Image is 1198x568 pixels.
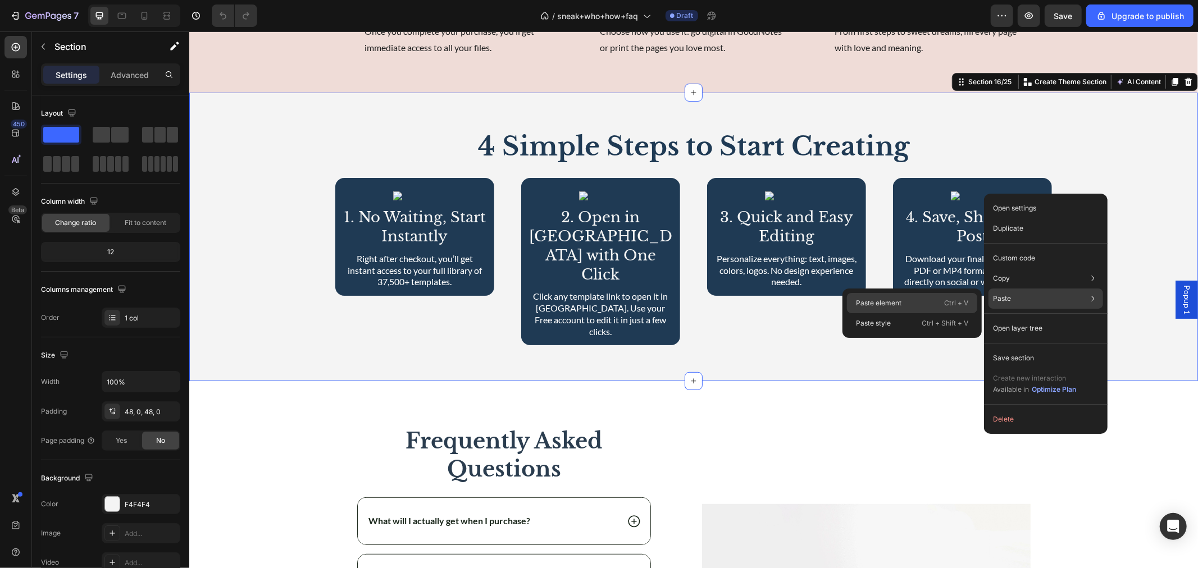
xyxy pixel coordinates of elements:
p: Ctrl + V [944,297,968,309]
div: Add... [125,529,177,539]
p: Save section [993,353,1034,363]
p: Custom code [993,253,1035,263]
p: 3. Quick and Easy Editing [526,177,669,215]
p: Create new interaction [993,373,1077,384]
p: Copy [993,273,1010,283]
input: Auto [102,372,180,392]
iframe: Design area [189,31,1198,568]
h2: Frequently Asked Questions [167,395,462,452]
img: gempages_570786139154154648-f8cd27ae-7032-44a9-9b6e-ef29306ce10f.png [576,160,620,169]
span: Yes [116,436,127,446]
span: Popup 1 [992,254,1003,283]
p: Section [54,40,147,53]
img: gempages_570786139154154648-556d182d-c2ac-44be-a942-3f26bdc7dbc9.png [762,160,805,169]
button: Optimize Plan [1031,384,1077,395]
div: Columns management [41,282,129,297]
div: Image [41,528,61,538]
div: Column width [41,194,101,209]
p: Create Theme Section [845,45,917,56]
p: 4. Save, Share and Post [712,177,855,215]
p: 2. Open in [GEOGRAPHIC_DATA] with One Click [340,177,483,253]
div: 48, 0, 48, 0 [125,407,177,417]
img: gempages_570786139154154648-6bb54a06-e67a-44df-a83b-018f8b06bada.png [390,160,434,169]
div: Page padding [41,436,95,446]
div: Size [41,348,71,363]
div: Undo/Redo [212,4,257,27]
div: 450 [11,120,27,129]
div: Width [41,377,60,387]
div: Upgrade to publish [1096,10,1184,22]
div: Add... [125,558,177,568]
p: Advanced [111,69,149,81]
span: Available in [993,385,1029,393]
img: gempages_570786139154154648-f63f4a20-1fac-49e6-ad7d-a65580216723.png [204,160,248,169]
div: Order [41,313,60,323]
div: Section 16/25 [777,45,825,56]
div: Background [41,471,95,486]
p: Personalize everything: text, images, colors, logos. No design experience needed. [526,222,669,256]
h2: 4 Simple Steps to Start Creating [146,97,863,133]
div: 12 [43,244,178,260]
span: Fit to content [125,218,166,228]
button: AI Content [924,44,974,57]
span: sneak+who+how+faq [558,10,639,22]
p: Paste style [856,318,891,328]
div: Color [41,499,58,509]
span: Change ratio [56,218,97,228]
p: Paste element [856,298,901,308]
button: Upgrade to publish [1086,4,1194,27]
p: Download your final design in JPG, PDF or MP4 format or share it directly on social or with your ... [712,222,855,256]
button: Delete [989,409,1103,429]
div: Video [41,557,59,567]
p: Paste [993,294,1011,304]
p: 1. No Waiting, Start Instantly [154,177,297,215]
p: Right after checkout, you’ll get instant access to your full library of 37,500+ templates. [154,222,297,256]
p: Click any template link to open it in [GEOGRAPHIC_DATA]. Use your Free account to edit it in just... [340,259,483,306]
p: Open settings [993,203,1036,213]
span: Save [1054,11,1073,21]
span: / [553,10,555,22]
p: Ctrl + Shift + V [922,318,968,329]
div: Beta [8,205,27,214]
p: 7 [74,9,79,22]
p: Duplicate [993,223,1023,233]
div: Open Intercom Messenger [1160,513,1187,540]
div: Padding [41,406,67,416]
span: Draft [677,11,694,21]
div: 1 col [125,313,177,323]
p: Settings [56,69,87,81]
p: What will I actually get when I purchase? [179,482,341,498]
div: Layout [41,106,79,121]
button: 7 [4,4,84,27]
p: Open layer tree [993,323,1042,333]
div: F4F4F4 [125,500,177,510]
div: Optimize Plan [1032,384,1076,395]
span: No [156,436,165,446]
button: Save [1045,4,1082,27]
